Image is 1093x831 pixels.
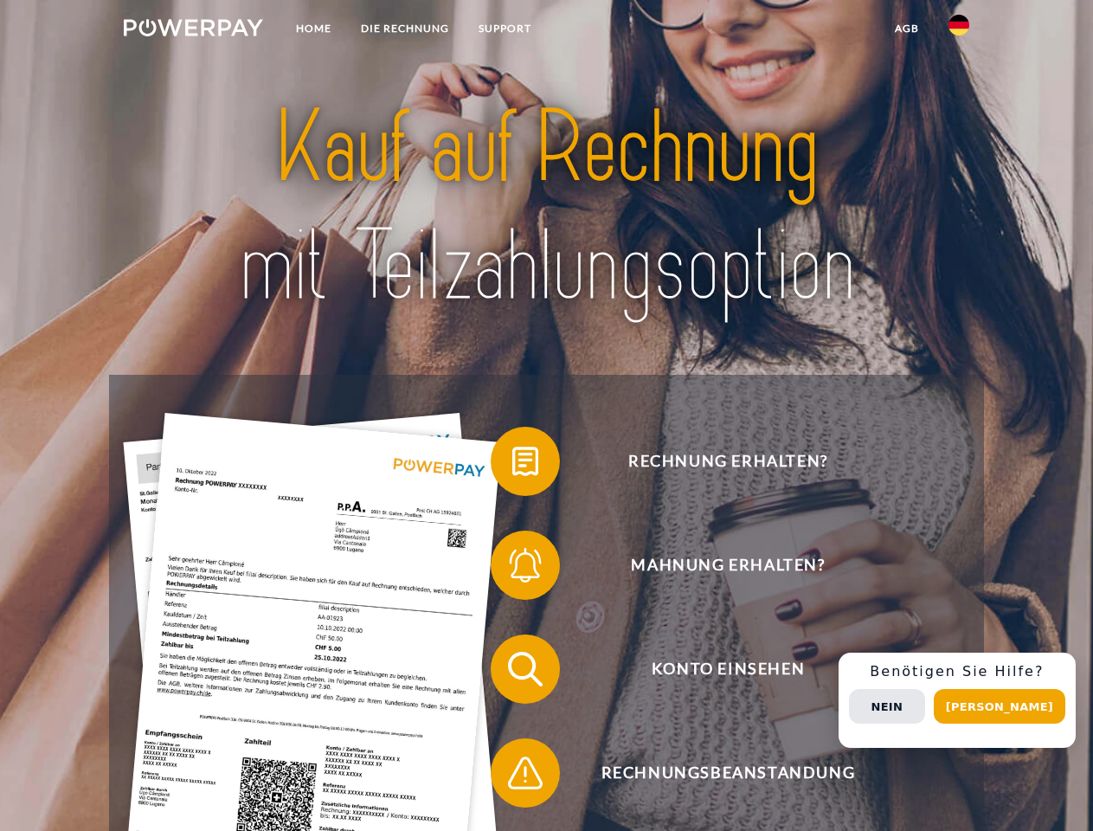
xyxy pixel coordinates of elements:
span: Rechnungsbeanstandung [516,738,940,808]
button: Rechnungsbeanstandung [491,738,941,808]
h3: Benötigen Sie Hilfe? [849,663,1065,680]
span: Konto einsehen [516,635,940,704]
a: Home [281,13,346,44]
img: qb_bell.svg [504,544,547,587]
span: Mahnung erhalten? [516,531,940,600]
button: Konto einsehen [491,635,941,704]
span: Rechnung erhalten? [516,427,940,496]
img: de [948,15,969,35]
a: SUPPORT [464,13,546,44]
img: qb_search.svg [504,647,547,691]
button: [PERSON_NAME] [934,689,1065,724]
button: Mahnung erhalten? [491,531,941,600]
img: logo-powerpay-white.svg [124,19,263,36]
img: qb_bill.svg [504,440,547,483]
button: Rechnung erhalten? [491,427,941,496]
img: qb_warning.svg [504,751,547,795]
div: Schnellhilfe [839,653,1076,748]
button: Nein [849,689,925,724]
a: DIE RECHNUNG [346,13,464,44]
a: agb [880,13,934,44]
img: title-powerpay_de.svg [165,83,928,332]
